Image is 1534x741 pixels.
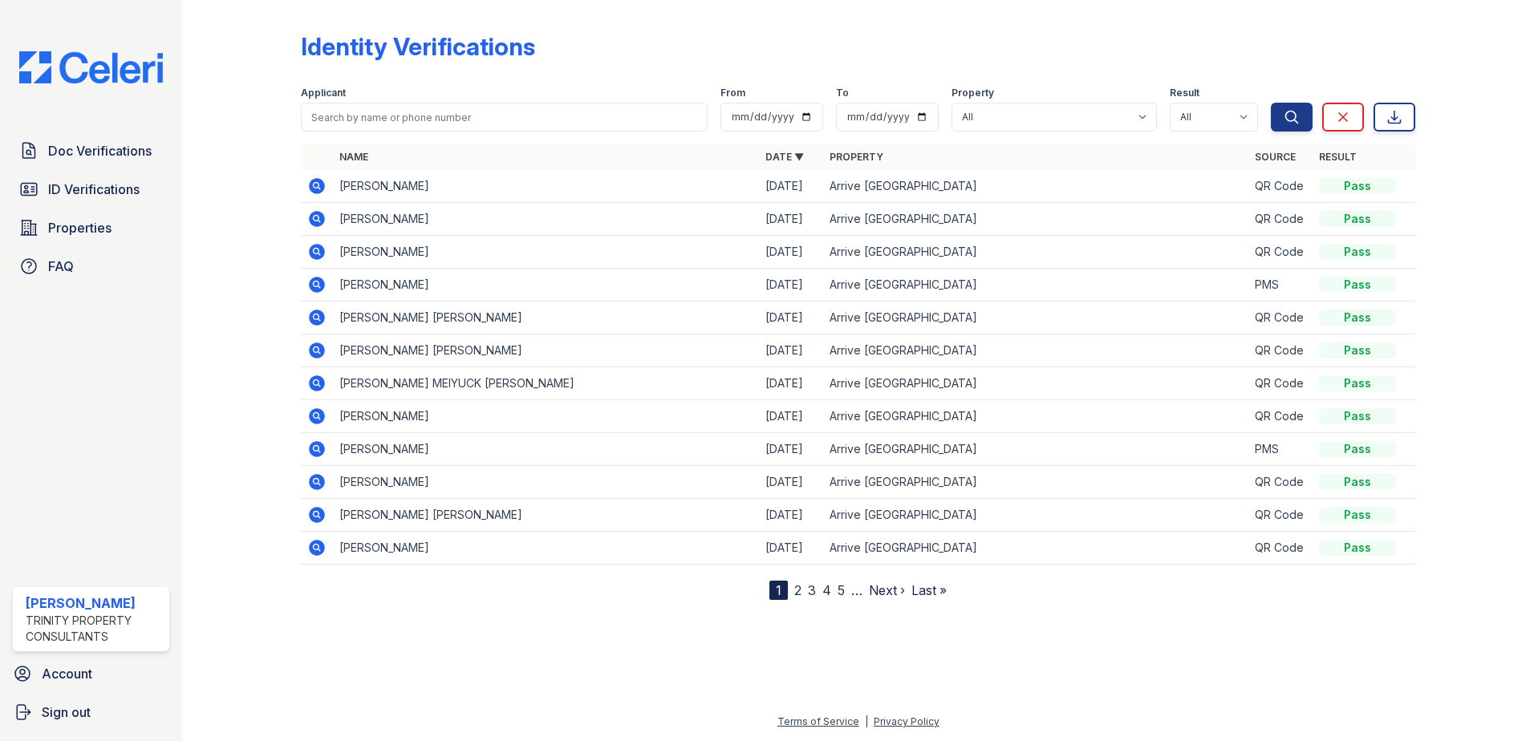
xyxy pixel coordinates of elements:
label: Result [1170,87,1199,99]
td: [PERSON_NAME] [333,203,759,236]
div: | [865,715,868,727]
span: Account [42,664,92,683]
a: Last » [911,582,947,598]
div: Pass [1319,441,1396,457]
td: [DATE] [759,269,823,302]
span: ID Verifications [48,180,140,199]
td: [DATE] [759,302,823,334]
div: Pass [1319,244,1396,260]
span: Sign out [42,703,91,722]
td: Arrive [GEOGRAPHIC_DATA] [823,170,1249,203]
a: Properties [13,212,169,244]
td: [DATE] [759,203,823,236]
td: [PERSON_NAME] [PERSON_NAME] [333,499,759,532]
a: FAQ [13,250,169,282]
td: Arrive [GEOGRAPHIC_DATA] [823,400,1249,433]
td: [PERSON_NAME] [333,466,759,499]
td: QR Code [1248,203,1313,236]
div: Pass [1319,408,1396,424]
div: [PERSON_NAME] [26,593,163,613]
div: Identity Verifications [301,32,535,61]
td: QR Code [1248,302,1313,334]
td: QR Code [1248,499,1313,532]
td: [PERSON_NAME] [333,236,759,269]
td: [PERSON_NAME] [333,170,759,203]
a: 5 [838,582,845,598]
td: PMS [1248,433,1313,466]
td: Arrive [GEOGRAPHIC_DATA] [823,302,1249,334]
td: Arrive [GEOGRAPHIC_DATA] [823,532,1249,565]
a: Account [6,658,176,690]
td: [DATE] [759,466,823,499]
td: Arrive [GEOGRAPHIC_DATA] [823,499,1249,532]
td: [DATE] [759,170,823,203]
td: [DATE] [759,433,823,466]
span: … [851,581,862,600]
a: Next › [869,582,905,598]
td: Arrive [GEOGRAPHIC_DATA] [823,203,1249,236]
div: Pass [1319,277,1396,293]
td: [PERSON_NAME] [333,400,759,433]
a: Property [830,151,883,163]
td: QR Code [1248,236,1313,269]
a: Date ▼ [765,151,804,163]
td: [PERSON_NAME] MEIYUCK [PERSON_NAME] [333,367,759,400]
div: Pass [1319,507,1396,523]
span: Properties [48,218,112,237]
a: Name [339,151,368,163]
td: Arrive [GEOGRAPHIC_DATA] [823,269,1249,302]
div: Pass [1319,310,1396,326]
div: Pass [1319,178,1396,194]
td: [DATE] [759,499,823,532]
div: Pass [1319,211,1396,227]
td: QR Code [1248,466,1313,499]
td: [DATE] [759,532,823,565]
a: 3 [808,582,816,598]
td: [PERSON_NAME] [PERSON_NAME] [333,302,759,334]
td: [PERSON_NAME] [333,433,759,466]
td: Arrive [GEOGRAPHIC_DATA] [823,466,1249,499]
td: Arrive [GEOGRAPHIC_DATA] [823,236,1249,269]
td: [DATE] [759,400,823,433]
a: Doc Verifications [13,135,169,167]
td: QR Code [1248,170,1313,203]
td: Arrive [GEOGRAPHIC_DATA] [823,433,1249,466]
a: Source [1255,151,1296,163]
div: Pass [1319,540,1396,556]
td: QR Code [1248,400,1313,433]
td: [PERSON_NAME] [333,269,759,302]
div: Trinity Property Consultants [26,613,163,645]
span: FAQ [48,257,74,276]
td: [DATE] [759,236,823,269]
div: Pass [1319,375,1396,391]
td: PMS [1248,269,1313,302]
td: Arrive [GEOGRAPHIC_DATA] [823,367,1249,400]
div: Pass [1319,474,1396,490]
a: Privacy Policy [874,715,939,727]
label: To [836,87,849,99]
td: QR Code [1248,334,1313,367]
img: CE_Logo_Blue-a8612792a0a2168367f1c8372b55b34899dd931a85d93a1a3d3e32e68fde9ad4.png [6,51,176,83]
td: [DATE] [759,334,823,367]
label: Property [952,87,994,99]
td: Arrive [GEOGRAPHIC_DATA] [823,334,1249,367]
td: [PERSON_NAME] [PERSON_NAME] [333,334,759,367]
td: QR Code [1248,367,1313,400]
div: Pass [1319,342,1396,358]
input: Search by name or phone number [301,103,708,132]
td: [PERSON_NAME] [333,532,759,565]
a: Sign out [6,696,176,728]
div: 1 [769,581,788,600]
a: Result [1319,151,1357,163]
label: Applicant [301,87,346,99]
td: [DATE] [759,367,823,400]
a: 2 [794,582,801,598]
label: From [720,87,745,99]
a: Terms of Service [777,715,859,727]
td: QR Code [1248,532,1313,565]
a: 4 [822,582,831,598]
a: ID Verifications [13,173,169,205]
span: Doc Verifications [48,141,152,160]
